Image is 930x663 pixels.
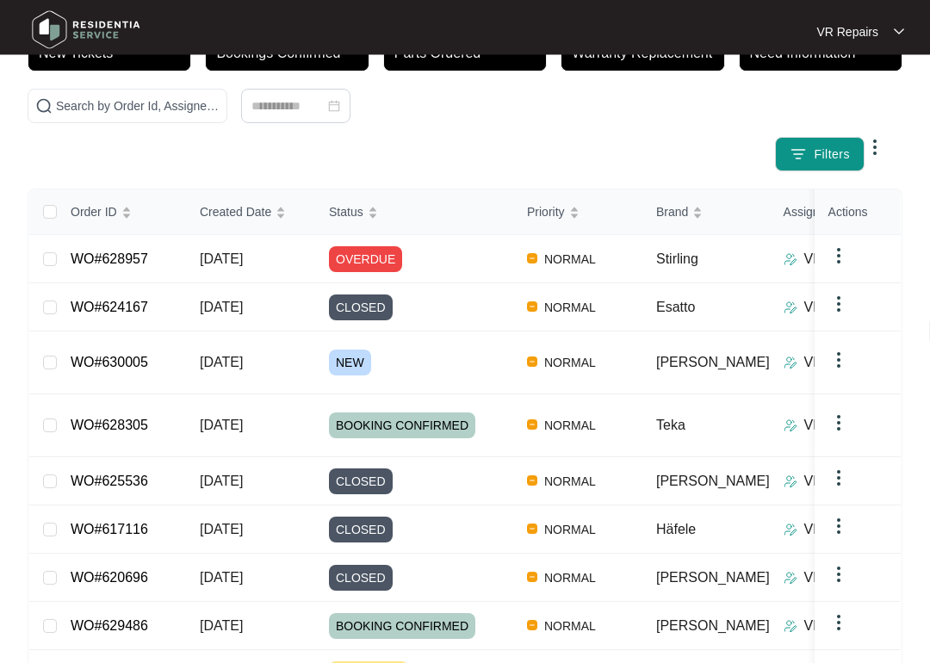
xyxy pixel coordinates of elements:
[804,617,875,637] p: VR Repairs
[537,353,603,374] span: NORMAL
[35,98,53,115] img: search-icon
[200,571,243,586] span: [DATE]
[56,97,220,116] input: Search by Order Id, Assignee Name, Customer Name, Brand and Model
[775,138,865,172] button: filter iconFilters
[513,190,642,236] th: Priority
[656,474,770,489] span: [PERSON_NAME]
[26,4,146,56] img: residentia service logo
[828,517,849,537] img: dropdown arrow
[329,295,393,321] span: CLOSED
[200,203,271,222] span: Created Date
[71,301,148,315] a: WO#624167
[200,523,243,537] span: [DATE]
[537,472,603,493] span: NORMAL
[537,520,603,541] span: NORMAL
[894,28,904,36] img: dropdown arrow
[200,619,243,634] span: [DATE]
[537,568,603,589] span: NORMAL
[329,614,475,640] span: BOOKING CONFIRMED
[656,619,770,634] span: [PERSON_NAME]
[828,350,849,371] img: dropdown arrow
[527,302,537,313] img: Vercel Logo
[804,250,875,270] p: VR Repairs
[814,146,850,164] span: Filters
[656,523,696,537] span: Häfele
[784,419,797,433] img: Assigner Icon
[329,413,475,439] span: BOOKING CONFIRMED
[656,356,770,370] span: [PERSON_NAME]
[784,301,797,315] img: Assigner Icon
[329,350,371,376] span: NEW
[537,250,603,270] span: NORMAL
[656,252,698,267] span: Stirling
[329,203,363,222] span: Status
[784,620,797,634] img: Assigner Icon
[828,294,849,315] img: dropdown arrow
[329,469,393,495] span: CLOSED
[784,475,797,489] img: Assigner Icon
[71,474,148,489] a: WO#625536
[329,247,402,273] span: OVERDUE
[804,353,875,374] p: VR Repairs
[656,571,770,586] span: [PERSON_NAME]
[656,301,695,315] span: Esatto
[537,416,603,437] span: NORMAL
[784,203,834,222] span: Assignee
[71,203,117,222] span: Order ID
[527,573,537,583] img: Vercel Logo
[804,472,875,493] p: VR Repairs
[71,252,148,267] a: WO#628957
[828,613,849,634] img: dropdown arrow
[865,138,885,158] img: dropdown arrow
[804,568,875,589] p: VR Repairs
[527,621,537,631] img: Vercel Logo
[200,301,243,315] span: [DATE]
[537,298,603,319] span: NORMAL
[656,418,685,433] span: Teka
[527,357,537,368] img: Vercel Logo
[200,418,243,433] span: [DATE]
[71,418,148,433] a: WO#628305
[537,617,603,637] span: NORMAL
[784,356,797,370] img: Assigner Icon
[57,190,186,236] th: Order ID
[656,203,688,222] span: Brand
[804,298,875,319] p: VR Repairs
[815,190,901,236] th: Actions
[828,468,849,489] img: dropdown arrow
[527,524,537,535] img: Vercel Logo
[816,23,878,40] p: VR Repairs
[186,190,315,236] th: Created Date
[329,566,393,592] span: CLOSED
[71,619,148,634] a: WO#629486
[828,246,849,267] img: dropdown arrow
[71,571,148,586] a: WO#620696
[784,524,797,537] img: Assigner Icon
[200,356,243,370] span: [DATE]
[790,146,807,164] img: filter icon
[784,572,797,586] img: Assigner Icon
[200,474,243,489] span: [DATE]
[804,520,875,541] p: VR Repairs
[828,565,849,586] img: dropdown arrow
[527,420,537,431] img: Vercel Logo
[784,253,797,267] img: Assigner Icon
[71,523,148,537] a: WO#617116
[315,190,513,236] th: Status
[527,476,537,486] img: Vercel Logo
[527,254,537,264] img: Vercel Logo
[642,190,770,236] th: Brand
[527,203,565,222] span: Priority
[71,356,148,370] a: WO#630005
[329,517,393,543] span: CLOSED
[828,413,849,434] img: dropdown arrow
[200,252,243,267] span: [DATE]
[804,416,875,437] p: VR Repairs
